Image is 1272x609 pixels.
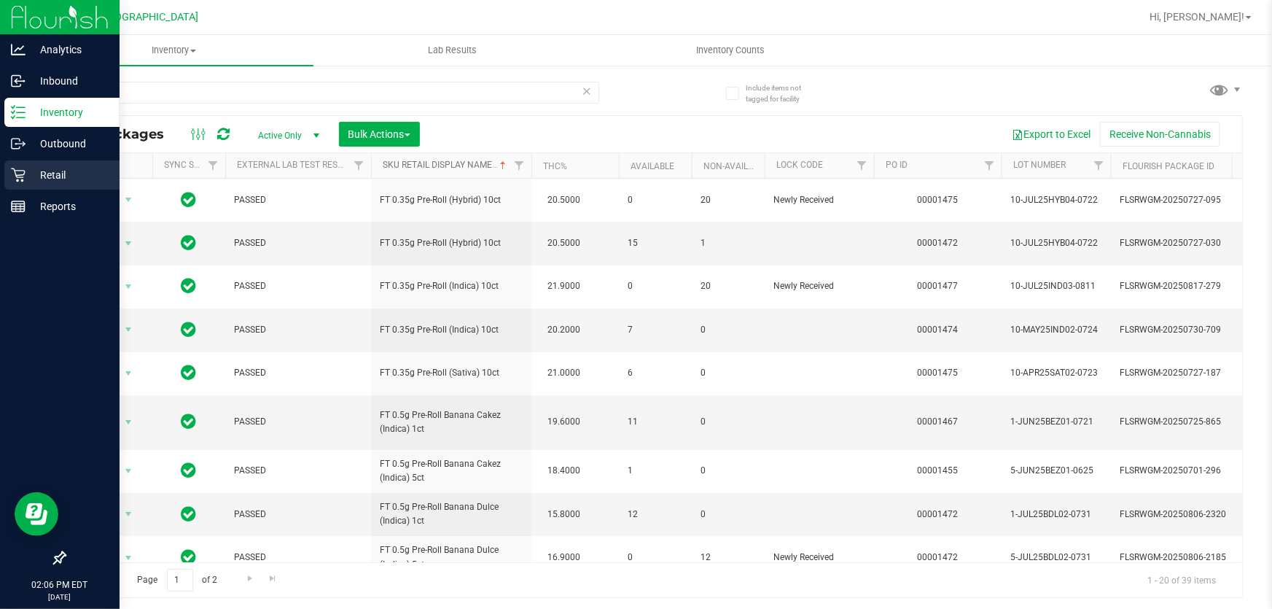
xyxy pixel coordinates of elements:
[918,416,959,427] a: 00001467
[234,236,362,250] span: PASSED
[592,35,870,66] a: Inventory Counts
[701,464,756,478] span: 0
[776,160,823,170] a: Lock Code
[1150,11,1244,23] span: Hi, [PERSON_NAME]!
[507,153,531,178] a: Filter
[701,193,756,207] span: 20
[1010,193,1102,207] span: 10-JUL25HYB04-0722
[313,35,592,66] a: Lab Results
[234,464,362,478] span: PASSED
[237,160,351,170] a: External Lab Test Result
[182,190,197,210] span: In Sync
[182,547,197,567] span: In Sync
[262,569,284,589] a: Go to the last page
[628,323,683,337] span: 7
[918,238,959,248] a: 00001472
[540,460,588,481] span: 18.4000
[540,233,588,254] span: 20.5000
[380,236,523,250] span: FT 0.35g Pre-Roll (Hybrid) 10ct
[918,368,959,378] a: 00001475
[11,105,26,120] inline-svg: Inventory
[1010,366,1102,380] span: 10-APR25SAT02-0723
[628,508,683,521] span: 12
[1136,569,1228,591] span: 1 - 20 of 39 items
[628,415,683,429] span: 11
[918,195,959,205] a: 00001475
[234,323,362,337] span: PASSED
[1010,464,1102,478] span: 5-JUN25BEZ01-0625
[182,504,197,524] span: In Sync
[701,508,756,521] span: 0
[11,42,26,57] inline-svg: Analytics
[120,276,138,297] span: select
[918,325,959,335] a: 00001474
[1010,551,1102,565] span: 5-JUL25BDL02-0731
[850,153,874,178] a: Filter
[11,136,26,151] inline-svg: Outbound
[1010,236,1102,250] span: 10-JUL25HYB04-0722
[11,74,26,88] inline-svg: Inbound
[540,319,588,341] span: 20.2000
[918,509,959,519] a: 00001472
[1120,279,1263,293] span: FLSRWGM-20250817-279
[182,276,197,296] span: In Sync
[1120,464,1263,478] span: FLSRWGM-20250701-296
[1013,160,1066,170] a: Lot Number
[978,153,1002,178] a: Filter
[701,279,756,293] span: 20
[164,160,220,170] a: Sync Status
[918,281,959,291] a: 00001477
[120,319,138,340] span: select
[1100,122,1220,147] button: Receive Non-Cannabis
[7,578,113,591] p: 02:06 PM EDT
[773,279,865,293] span: Newly Received
[703,161,768,171] a: Non-Available
[628,236,683,250] span: 15
[348,128,410,140] span: Bulk Actions
[11,168,26,182] inline-svg: Retail
[167,569,193,591] input: 1
[1120,193,1263,207] span: FLSRWGM-20250727-095
[918,552,959,562] a: 00001472
[1002,122,1100,147] button: Export to Excel
[234,193,362,207] span: PASSED
[1120,415,1263,429] span: FLSRWGM-20250725-865
[1010,279,1102,293] span: 10-JUL25IND03-0811
[540,362,588,384] span: 21.0000
[628,193,683,207] span: 0
[339,122,420,147] button: Bulk Actions
[383,160,509,170] a: Sku Retail Display Name
[631,161,674,171] a: Available
[26,41,113,58] p: Analytics
[380,279,523,293] span: FT 0.35g Pre-Roll (Indica) 10ct
[380,193,523,207] span: FT 0.35g Pre-Roll (Hybrid) 10ct
[120,363,138,384] span: select
[234,508,362,521] span: PASSED
[380,500,523,528] span: FT 0.5g Pre-Roll Banana Dulce (Indica) 1ct
[677,44,785,57] span: Inventory Counts
[182,460,197,481] span: In Sync
[234,366,362,380] span: PASSED
[408,44,496,57] span: Lab Results
[886,160,908,170] a: PO ID
[1087,153,1111,178] a: Filter
[120,233,138,254] span: select
[182,411,197,432] span: In Sync
[26,104,113,121] p: Inventory
[120,412,138,432] span: select
[773,193,865,207] span: Newly Received
[380,408,523,436] span: FT 0.5g Pre-Roll Banana Cakez (Indica) 1ct
[543,161,567,171] a: THC%
[182,319,197,340] span: In Sync
[628,366,683,380] span: 6
[540,411,588,432] span: 19.6000
[540,504,588,525] span: 15.8000
[120,190,138,210] span: select
[1010,508,1102,521] span: 1-JUL25BDL02-0731
[239,569,260,589] a: Go to the next page
[347,153,371,178] a: Filter
[628,551,683,565] span: 0
[540,276,588,297] span: 21.9000
[628,279,683,293] span: 0
[99,11,199,23] span: [GEOGRAPHIC_DATA]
